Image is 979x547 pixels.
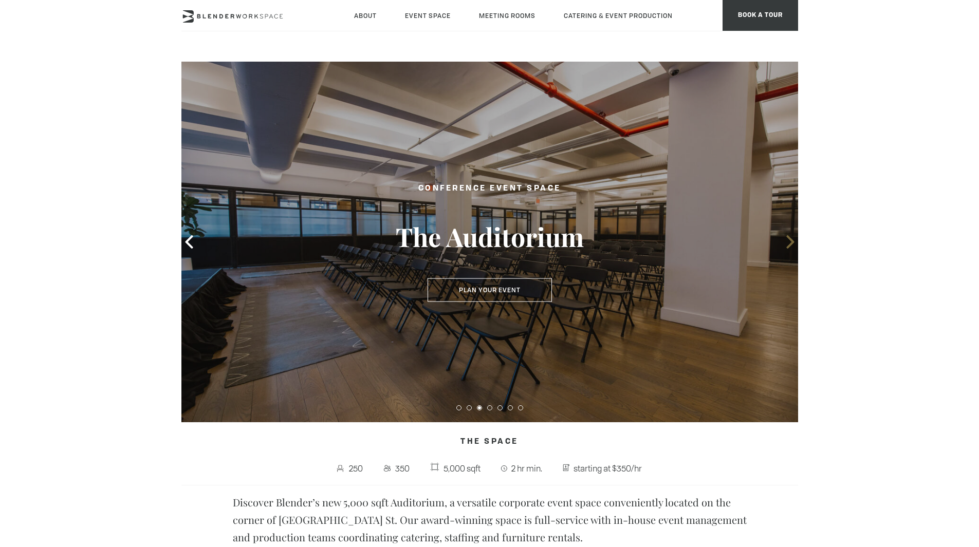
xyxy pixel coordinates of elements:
[372,221,608,253] h3: The Auditorium
[181,432,798,452] h4: The Space
[441,460,483,477] span: 5,000 sqft
[233,494,747,546] p: Discover Blender’s new 5,000 sqft Auditorium, a versatile corporate event space conveniently loca...
[509,460,545,477] span: 2 hr min.
[571,460,644,477] span: starting at $350/hr
[347,460,366,477] span: 250
[393,460,412,477] span: 350
[372,182,608,195] h2: Conference Event Space
[928,498,979,547] iframe: Chat Widget
[428,278,552,302] button: Plan Your Event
